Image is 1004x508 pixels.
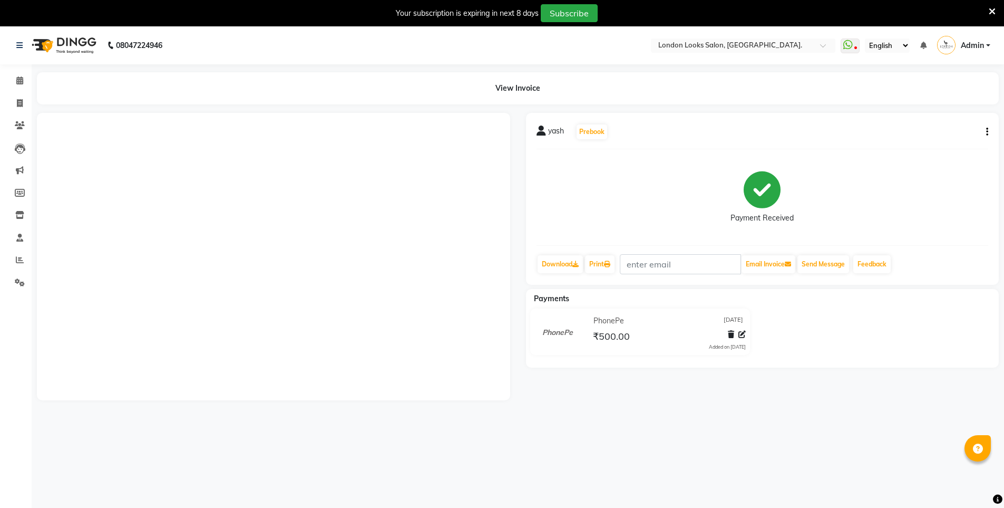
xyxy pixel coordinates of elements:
[709,343,746,351] div: Added on [DATE]
[577,124,607,139] button: Prebook
[961,40,984,51] span: Admin
[742,255,795,273] button: Email Invoice
[534,294,569,303] span: Payments
[620,254,741,274] input: enter email
[730,213,794,224] div: Payment Received
[797,255,849,273] button: Send Message
[724,315,743,327] span: [DATE]
[853,255,891,273] a: Feedback
[593,330,630,345] span: ₹500.00
[37,72,999,104] div: View Invoice
[585,255,615,273] a: Print
[937,36,956,54] img: Admin
[116,31,162,60] b: 08047224946
[541,4,598,22] button: Subscribe
[396,8,539,19] div: Your subscription is expiring in next 8 days
[593,315,624,327] span: PhonePe
[27,31,99,60] img: logo
[538,255,583,273] a: Download
[960,466,993,497] iframe: chat widget
[548,126,564,140] span: yash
